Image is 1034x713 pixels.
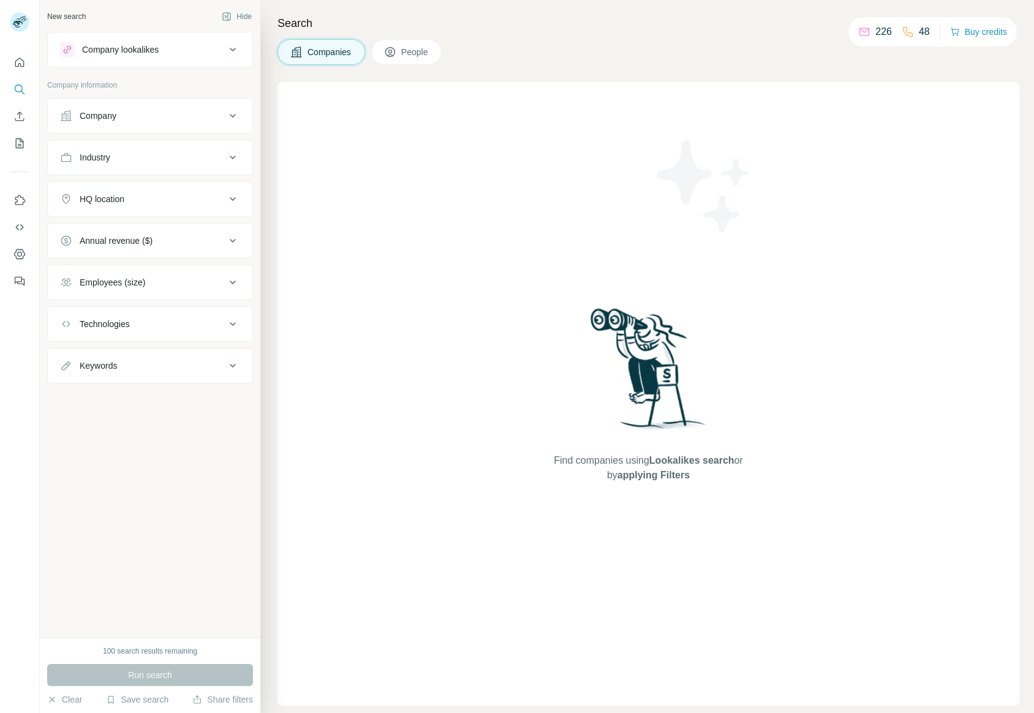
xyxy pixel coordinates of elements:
[47,80,253,91] p: Company information
[277,15,1019,32] h4: Search
[10,78,29,100] button: Search
[10,270,29,292] button: Feedback
[80,235,153,247] div: Annual revenue ($)
[875,25,892,39] p: 226
[617,470,690,480] span: applying Filters
[80,151,110,164] div: Industry
[48,101,252,130] button: Company
[80,193,124,205] div: HQ location
[192,693,253,706] button: Share filters
[10,132,29,154] button: My lists
[950,23,1007,40] button: Buy credits
[48,351,252,380] button: Keywords
[80,318,130,330] div: Technologies
[48,184,252,214] button: HQ location
[649,131,759,241] img: Surfe Illustration - Stars
[649,455,734,466] span: Lookalikes search
[10,243,29,265] button: Dashboard
[401,46,429,58] span: People
[106,693,168,706] button: Save search
[308,46,352,58] span: Companies
[550,453,746,483] span: Find companies using or by
[48,143,252,172] button: Industry
[48,268,252,297] button: Employees (size)
[47,11,86,22] div: New search
[48,309,252,339] button: Technologies
[80,276,145,289] div: Employees (size)
[10,51,29,74] button: Quick start
[10,105,29,127] button: Enrich CSV
[47,693,82,706] button: Clear
[48,35,252,64] button: Company lookalikes
[103,646,197,657] div: 100 search results remaining
[919,25,930,39] p: 48
[213,7,260,26] button: Hide
[80,360,117,372] div: Keywords
[10,189,29,211] button: Use Surfe on LinkedIn
[82,43,159,56] div: Company lookalikes
[80,110,116,122] div: Company
[10,216,29,238] button: Use Surfe API
[48,226,252,255] button: Annual revenue ($)
[585,305,712,442] img: Surfe Illustration - Woman searching with binoculars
